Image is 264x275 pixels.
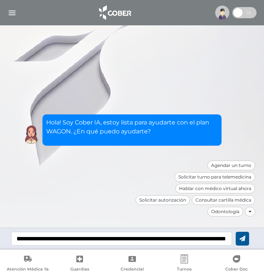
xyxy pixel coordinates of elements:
[136,195,190,205] div: Solicitar autorización
[1,255,54,274] a: Atención Médica Ya
[207,161,255,170] div: Agendar un turno
[175,184,255,193] div: Hablar con médico virtual ahora
[215,6,229,20] img: profile-placeholder.svg
[177,266,192,273] span: Turnos
[121,266,144,273] span: Credencial
[175,172,255,182] div: Solicitar turno para telemedicina
[7,8,17,18] img: Cober_menu-lines-white.svg
[95,4,134,22] img: logo_cober_home-white.png
[210,255,263,274] a: Cober Doc
[207,207,243,216] div: Odontología
[192,195,255,205] div: Consultar cartilla médica
[106,255,158,274] a: Credencial
[46,118,218,136] p: Hola! Soy Cober IA, estoy lista para ayudarte con el plan WAGON. ¿En qué puedo ayudarte?
[54,255,106,274] a: Guardias
[158,255,210,274] a: Turnos
[7,266,49,273] span: Atención Médica Ya
[70,266,89,273] span: Guardias
[22,125,41,144] img: Cober IA
[225,266,248,273] span: Cober Doc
